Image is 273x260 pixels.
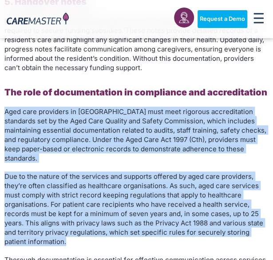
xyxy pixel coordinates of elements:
span: Request a Demo [200,16,245,23]
a: Request a Demo [198,10,247,28]
span: Progress notes are essential legal documents for aged care providers, as they are required to sec... [4,17,264,72]
div: Menu Toggle [251,10,266,28]
span: Aged care providers in [GEOGRAPHIC_DATA] must meet rigorous accreditation standards set by the Ag... [4,107,266,162]
img: CareMaster Logo [7,12,69,26]
span: Due to the nature of the services and supports offered by aged care providers, they’re often clas... [4,172,263,245]
b: The role of documentation in compliance and accreditation [4,87,267,97]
